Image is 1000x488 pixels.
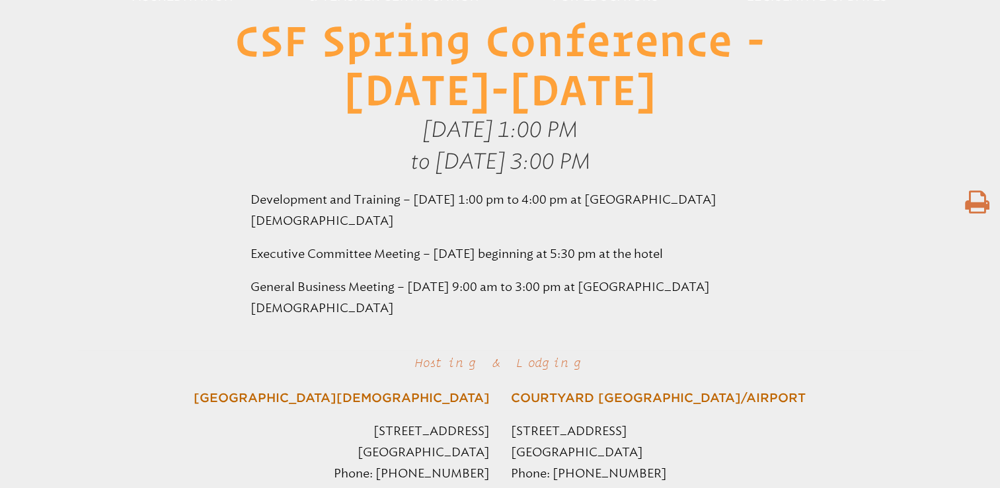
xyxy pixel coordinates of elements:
[250,243,750,264] p: Executive Committee Meeting – [DATE] beginning at 5:30 pm at the hotel
[511,391,806,405] a: Courtyard [GEOGRAPHIC_DATA]/Airport
[250,189,750,231] p: Development and Training – [DATE] 1:00 pm to 4:00 pm at [GEOGRAPHIC_DATA][DEMOGRAPHIC_DATA]
[250,276,750,319] p: General Business Meeting – [DATE] 9:00 am to 3:00 pm at [GEOGRAPHIC_DATA][DEMOGRAPHIC_DATA]
[161,17,840,114] h1: CSF Spring Conference - [DATE]-[DATE]
[194,391,490,405] a: [GEOGRAPHIC_DATA][DEMOGRAPHIC_DATA]
[284,350,717,375] h2: Hosting & Lodging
